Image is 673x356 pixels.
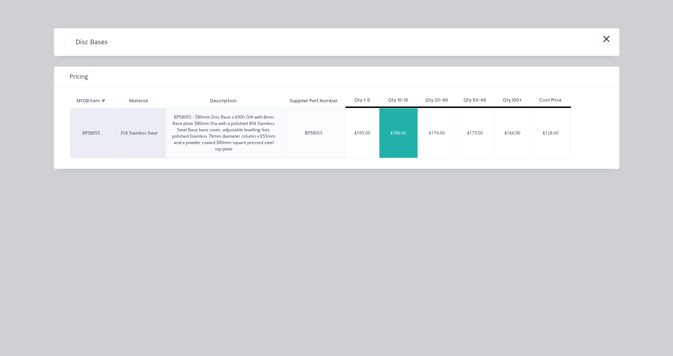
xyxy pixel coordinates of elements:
[70,94,112,108] div: MYOB Item #
[379,108,418,158] div: $186.00
[70,72,88,81] span: Pricing
[379,97,418,103] div: Qty 10-19
[418,108,456,158] div: $179.00
[346,97,379,103] div: Qty 1-9
[112,108,165,158] div: 316 Stainless Steel
[65,35,118,49] h4: Disc Bases
[494,97,530,103] div: Qty 100+
[171,114,276,152] div: BP580SS - 580mm Disc Base x 690h O/A with 8mm Base plate 580mm Dia with a polished 304 Stainless ...
[205,92,242,110] div: Description
[456,97,494,103] div: Qty 50-99
[456,108,494,158] div: $173.00
[305,130,323,136] div: BP580SS
[531,108,571,158] div: $128.00
[70,108,112,158] div: BP580SS
[346,108,379,158] div: $195.00
[112,94,165,108] div: Material
[284,92,343,110] div: Supplier Part Number
[495,108,530,158] div: $166.00
[530,97,571,103] div: Cost Price
[418,97,456,103] div: Qty 20-49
